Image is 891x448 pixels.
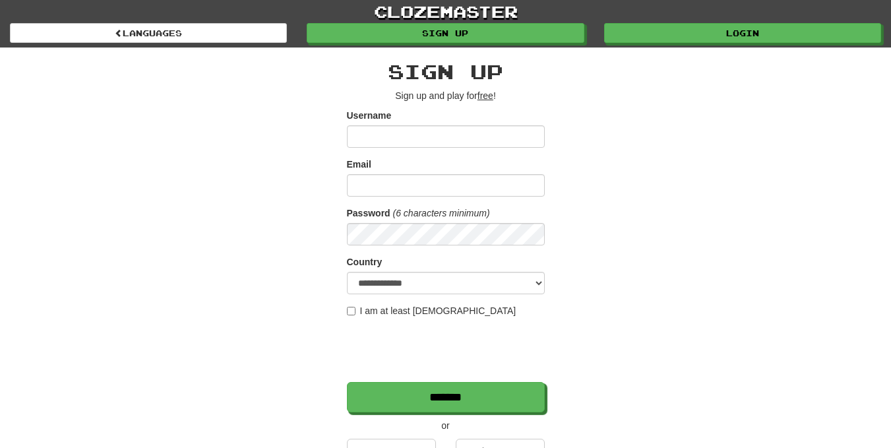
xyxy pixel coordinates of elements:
a: Login [604,23,881,43]
a: Sign up [307,23,584,43]
u: free [477,90,493,101]
label: I am at least [DEMOGRAPHIC_DATA] [347,304,516,317]
h2: Sign up [347,61,545,82]
label: Email [347,158,371,171]
input: I am at least [DEMOGRAPHIC_DATA] [347,307,355,315]
p: or [347,419,545,432]
p: Sign up and play for ! [347,89,545,102]
em: (6 characters minimum) [393,208,490,218]
label: Username [347,109,392,122]
a: Languages [10,23,287,43]
label: Country [347,255,383,269]
iframe: reCAPTCHA [347,324,547,375]
label: Password [347,207,390,220]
